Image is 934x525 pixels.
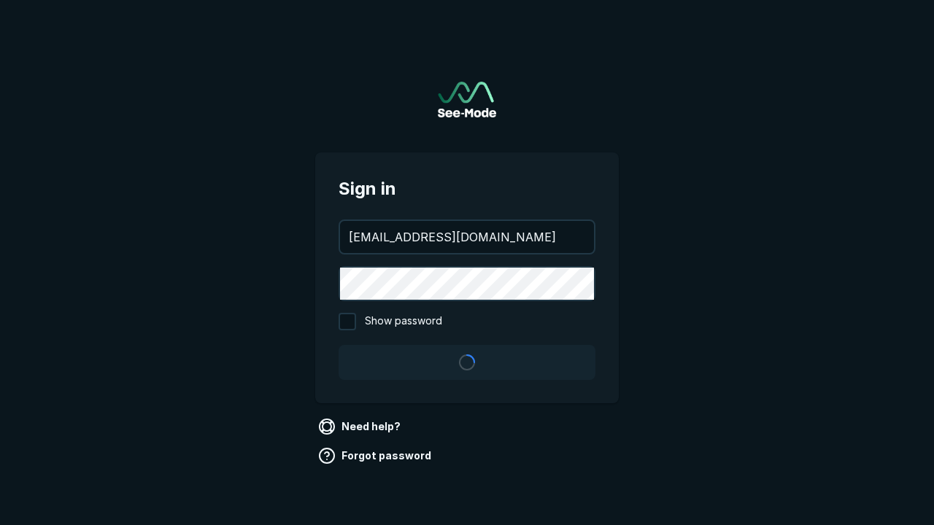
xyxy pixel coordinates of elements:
a: Go to sign in [438,82,496,117]
a: Forgot password [315,444,437,467]
input: your@email.com [340,221,594,253]
span: Sign in [339,176,595,202]
a: Need help? [315,415,406,438]
img: See-Mode Logo [438,82,496,117]
span: Show password [365,313,442,330]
